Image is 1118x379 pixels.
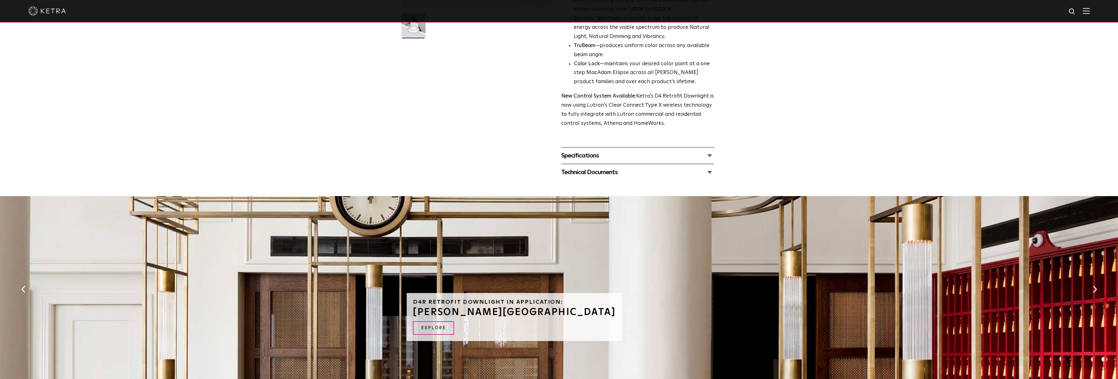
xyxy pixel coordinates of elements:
[561,167,714,177] div: Technical Documents
[1092,285,1098,293] button: Next
[1068,8,1076,16] img: search icon
[574,14,714,41] li: —precisely tunes the amount of energy across the visible spectrum to produce Natural Light, Natur...
[574,61,600,67] strong: Color Lock
[561,93,636,99] strong: New Control System Available:
[561,92,714,128] p: Ketra’s D4 Retrofit Downlight is now using Lutron’s Clear Connect Type X wireless technology to f...
[413,299,616,305] h6: D4R Retrofit Downlight in Application:
[1083,8,1090,14] img: Hamburger%20Nav.svg
[574,60,714,87] li: —maintains your desired color point at a one step MacAdam Ellipse across all [PERSON_NAME] produc...
[413,321,454,335] a: EXPLORE
[28,6,66,16] img: ketra-logo-2019-white
[574,41,714,60] li: —produces uniform color across any available beam angle.
[413,307,616,317] h3: [PERSON_NAME][GEOGRAPHIC_DATA]
[561,151,714,161] div: Specifications
[401,13,426,42] img: D4R Retrofit Downlight
[574,43,595,48] strong: TruBeam
[20,285,26,293] button: Previous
